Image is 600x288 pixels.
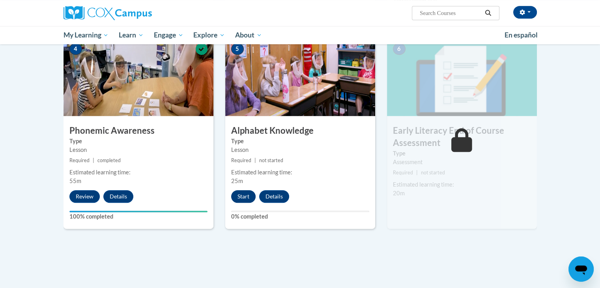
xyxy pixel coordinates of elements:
a: Cox Campus [64,6,213,20]
a: Learn [114,26,149,44]
span: Explore [193,30,225,40]
span: 4 [69,43,82,55]
img: Cox Campus [64,6,152,20]
label: Type [231,137,369,146]
span: Required [231,157,251,163]
span: 20m [393,190,405,196]
div: Your progress [69,211,207,212]
img: Course Image [387,37,537,116]
div: Estimated learning time: [231,168,369,177]
label: 0% completed [231,212,369,221]
span: En español [505,31,538,39]
span: completed [97,157,121,163]
span: not started [421,170,445,176]
span: 25m [231,178,243,184]
h3: Alphabet Knowledge [225,125,375,137]
label: 100% completed [69,212,207,221]
span: My Learning [63,30,108,40]
div: Lesson [69,146,207,154]
img: Course Image [225,37,375,116]
span: 55m [69,178,81,184]
h3: Phonemic Awareness [64,125,213,137]
div: Estimated learning time: [69,168,207,177]
span: About [235,30,262,40]
button: Review [69,190,100,203]
img: Course Image [64,37,213,116]
div: Assessment [393,158,531,166]
div: Main menu [52,26,549,44]
span: | [416,170,418,176]
span: | [254,157,256,163]
span: | [93,157,94,163]
iframe: Button to launch messaging window [568,256,594,282]
div: Estimated learning time: [393,180,531,189]
label: Type [69,137,207,146]
div: Lesson [231,146,369,154]
span: 6 [393,43,406,55]
a: About [230,26,267,44]
h3: Early Literacy End of Course Assessment [387,125,537,149]
button: Details [103,190,133,203]
span: not started [259,157,283,163]
a: En español [499,27,543,43]
a: My Learning [58,26,114,44]
a: Engage [149,26,189,44]
span: Required [393,170,413,176]
span: Engage [154,30,183,40]
button: Details [259,190,289,203]
button: Start [231,190,256,203]
button: Search [482,8,494,18]
span: 5 [231,43,244,55]
span: Learn [119,30,144,40]
input: Search Courses [419,8,482,18]
span: Required [69,157,90,163]
a: Explore [188,26,230,44]
button: Account Settings [513,6,537,19]
label: Type [393,149,531,158]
